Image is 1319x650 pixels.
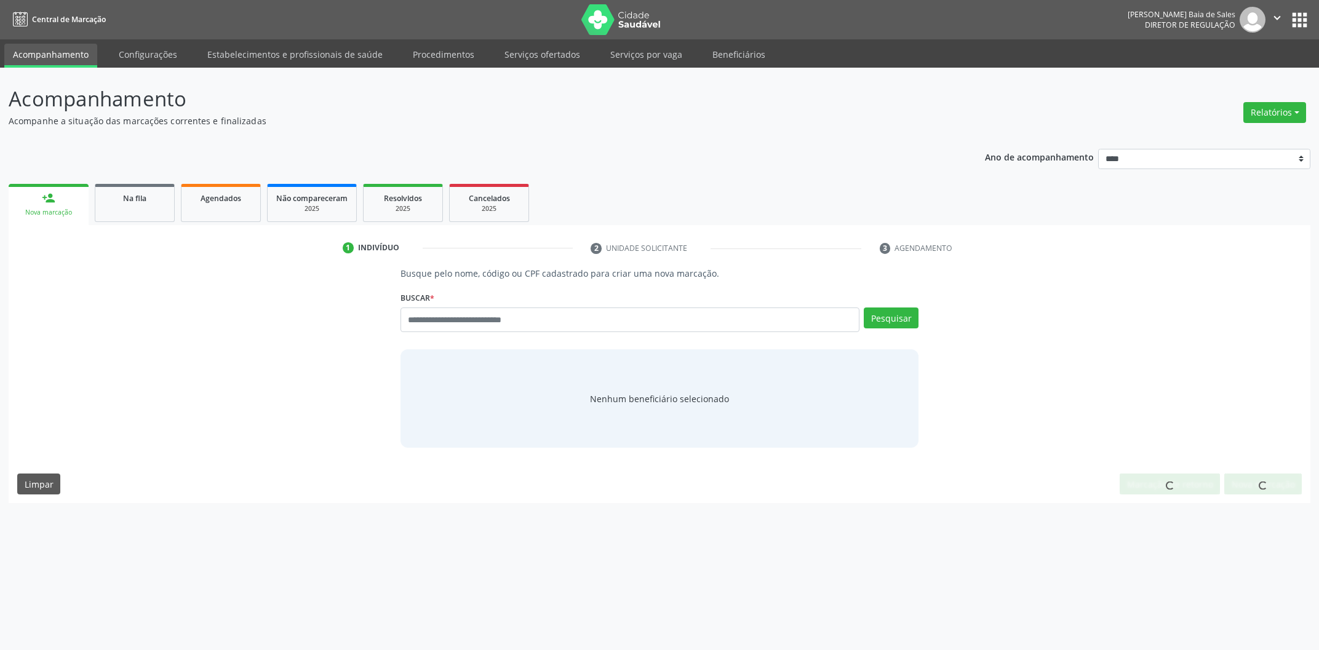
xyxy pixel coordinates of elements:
button: Limpar [17,474,60,494]
span: Central de Marcação [32,14,106,25]
button:  [1265,7,1289,33]
p: Acompanhe a situação das marcações correntes e finalizadas [9,114,920,127]
span: Cancelados [469,193,510,204]
div: 2025 [458,204,520,213]
button: Pesquisar [864,307,919,328]
a: Acompanhamento [4,44,97,68]
div: Nova marcação [17,208,80,217]
span: Resolvidos [384,193,422,204]
label: Buscar [400,288,434,307]
div: person_add [42,191,55,205]
span: Não compareceram [276,193,348,204]
span: Nenhum beneficiário selecionado [590,392,729,405]
div: 2025 [372,204,434,213]
span: Na fila [123,193,146,204]
button: Relatórios [1243,102,1306,123]
div: 1 [343,242,354,253]
img: img [1240,7,1265,33]
a: Serviços ofertados [496,44,589,65]
p: Ano de acompanhamento [985,149,1094,164]
i:  [1270,11,1284,25]
a: Procedimentos [404,44,483,65]
a: Beneficiários [704,44,774,65]
div: [PERSON_NAME] Baia de Sales [1128,9,1235,20]
a: Serviços por vaga [602,44,691,65]
button: apps [1289,9,1310,31]
p: Busque pelo nome, código ou CPF cadastrado para criar uma nova marcação. [400,267,919,280]
div: 2025 [276,204,348,213]
p: Acompanhamento [9,84,920,114]
span: Agendados [201,193,241,204]
span: Diretor de regulação [1145,20,1235,30]
a: Configurações [110,44,186,65]
a: Estabelecimentos e profissionais de saúde [199,44,391,65]
div: Indivíduo [358,242,399,253]
a: Central de Marcação [9,9,106,30]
